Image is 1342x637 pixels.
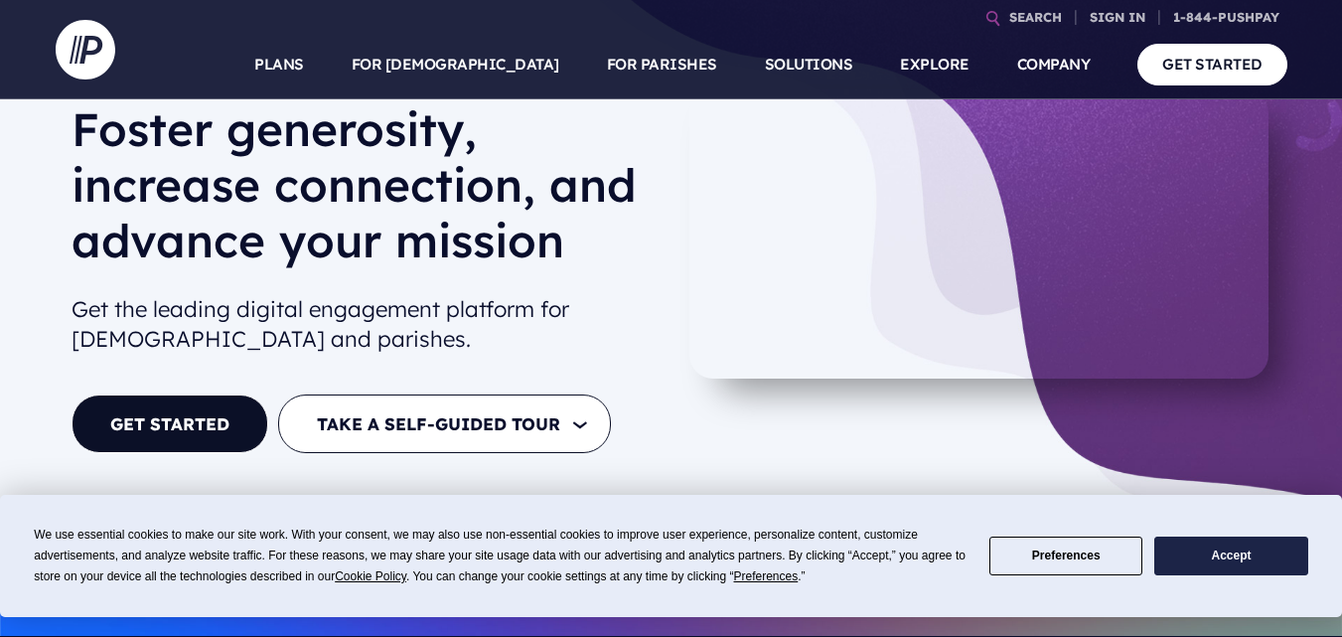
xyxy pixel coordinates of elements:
a: GET STARTED [72,395,268,453]
a: PLANS [254,30,304,99]
button: Preferences [989,537,1142,575]
span: Preferences [734,569,799,583]
a: FOR PARISHES [607,30,717,99]
h1: Foster generosity, increase connection, and advance your mission [72,101,656,284]
button: TAKE A SELF-GUIDED TOUR [278,395,611,453]
div: We use essential cookies to make our site work. With your consent, we may also use non-essential ... [34,525,966,587]
a: SOLUTIONS [765,30,853,99]
span: Cookie Policy [335,569,406,583]
a: EXPLORE [900,30,969,99]
a: COMPANY [1017,30,1091,99]
a: GET STARTED [1137,44,1287,84]
h2: Get the leading digital engagement platform for [DEMOGRAPHIC_DATA] and parishes. [72,286,656,364]
a: FOR [DEMOGRAPHIC_DATA] [352,30,559,99]
button: Accept [1154,537,1307,575]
